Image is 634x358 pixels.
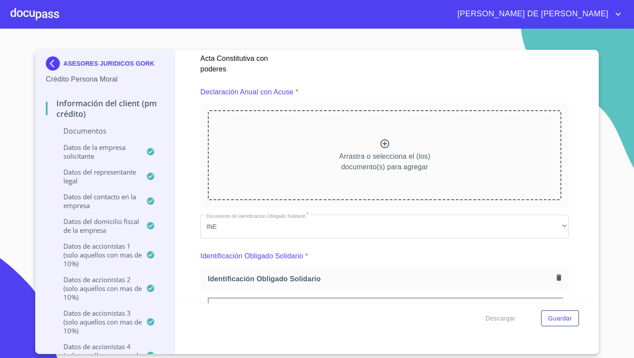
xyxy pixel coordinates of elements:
p: Datos de la empresa solicitante [46,143,146,160]
p: Identificación Obligado Solidario [200,251,303,261]
button: Descargar [482,310,519,327]
p: Datos del representante legal [46,168,146,185]
p: Crédito Persona Moral [46,74,164,85]
p: Acta Constitutiva con poderes [200,50,284,75]
p: Información del Client (PM crédito) [46,98,164,119]
p: Declaración Anual con Acuse [200,87,293,97]
div: ASESORES JURIDICOS GORK [46,56,164,74]
span: Guardar [548,313,572,324]
p: Datos de accionistas 2 (solo aquellos con mas de 10%) [46,275,146,302]
p: Documentos [46,126,164,136]
span: Identificación Obligado Solidario [208,274,553,283]
p: ASESORES JURIDICOS GORK [63,60,155,67]
button: account of current user [451,7,623,21]
span: Descargar [486,313,516,324]
button: Guardar [541,310,579,327]
div: INE [200,215,569,239]
p: Datos de accionistas 3 (solo aquellos con mas de 10%) [46,309,146,335]
p: Datos del contacto en la empresa [46,192,146,210]
p: Datos de accionistas 1 (solo aquellos con mas de 10%) [46,242,146,268]
span: [PERSON_NAME] DE [PERSON_NAME] [451,7,613,21]
p: Arrastra o selecciona el (los) documento(s) para agregar [339,151,430,172]
img: Docupass spot blue [46,56,63,71]
p: Datos del domicilio fiscal de la empresa [46,217,146,235]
